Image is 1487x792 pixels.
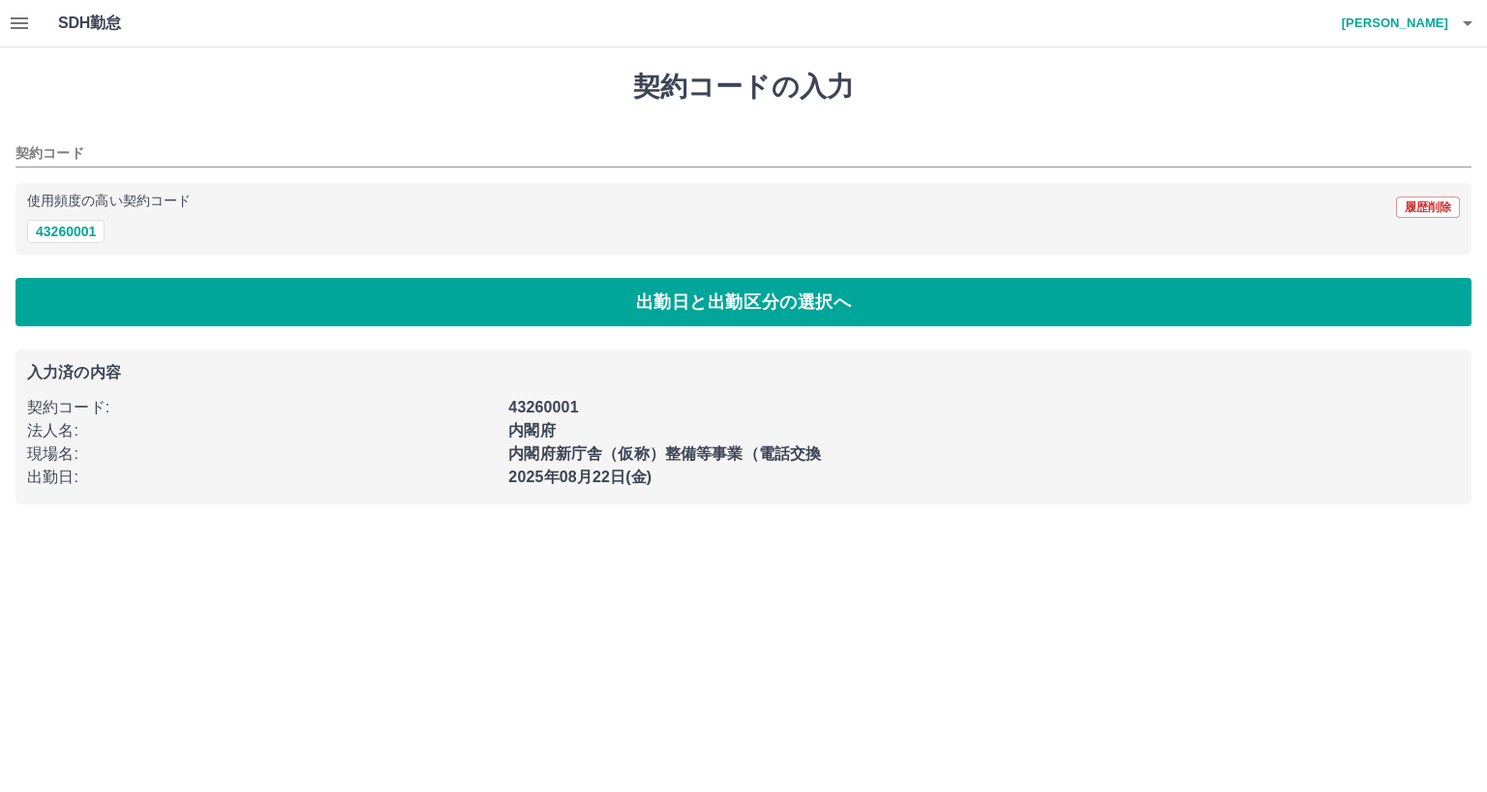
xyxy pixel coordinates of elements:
[508,399,578,415] b: 43260001
[1396,197,1460,218] button: 履歴削除
[27,195,191,208] p: 使用頻度の高い契約コード
[27,419,497,442] p: 法人名 :
[15,278,1472,326] button: 出勤日と出勤区分の選択へ
[15,71,1472,104] h1: 契約コードの入力
[508,445,821,462] b: 内閣府新庁舎（仮称）整備等事業（電話交換
[508,422,555,439] b: 内閣府
[27,220,105,243] button: 43260001
[27,466,497,489] p: 出勤日 :
[508,469,652,485] b: 2025年08月22日(金)
[27,365,1460,381] p: 入力済の内容
[27,396,497,419] p: 契約コード :
[27,442,497,466] p: 現場名 :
